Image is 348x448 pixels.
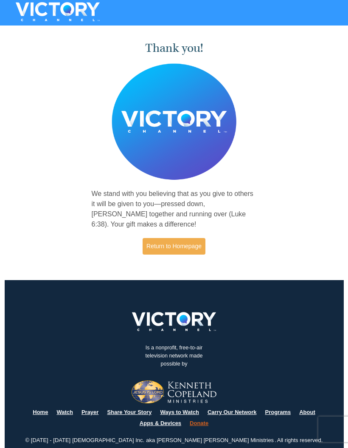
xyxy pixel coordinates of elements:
[140,420,181,426] a: Apps & Devices
[92,189,257,230] p: We stand with you believing that as you give to others it will be given to you—pressed down, [PER...
[112,63,237,180] img: Believer's Voice of Victory Network
[107,409,152,415] a: Share Your Story
[132,337,216,374] p: Is a nonprofit, free-to-air television network made possible by
[33,409,48,415] a: Home
[299,409,315,415] a: About
[190,420,208,426] a: Donate
[81,409,98,415] a: Prayer
[265,409,291,415] a: Programs
[71,436,145,445] p: [DEMOGRAPHIC_DATA] Inc.
[92,41,257,55] h1: Thank you!
[156,436,275,445] p: [PERSON_NAME] [PERSON_NAME] Ministries
[5,2,111,21] img: VICTORYTHON - VICTORY Channel
[143,238,205,255] a: Return to Homepage
[145,436,156,445] p: aka
[132,380,216,403] img: Jesus-is-Lord-logo.png
[25,436,72,445] p: © [DATE] - [DATE]
[121,312,227,331] img: victory-logo.png
[56,409,73,415] a: Watch
[160,409,199,415] a: Ways to Watch
[276,436,324,445] p: All rights reserved.
[208,409,257,415] a: Carry Our Network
